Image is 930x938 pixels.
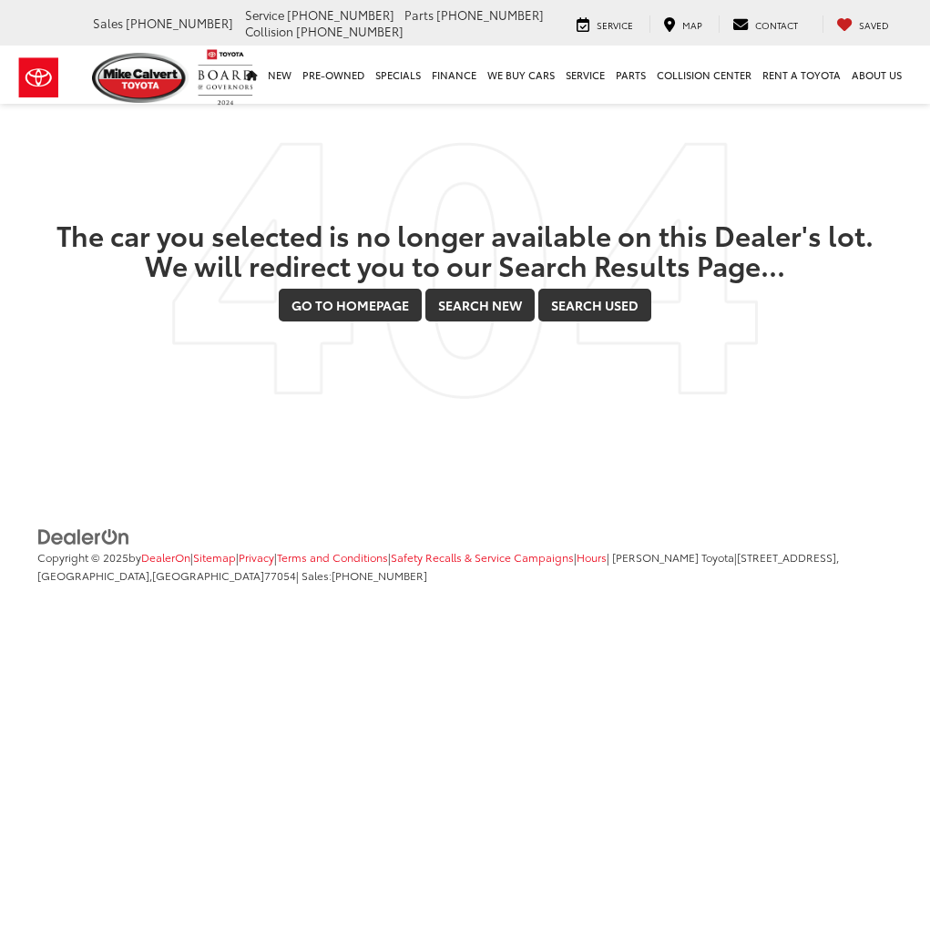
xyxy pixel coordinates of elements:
[682,18,702,32] span: Map
[651,46,757,104] a: Collision Center
[37,549,128,565] span: Copyright © 2025
[859,18,889,32] span: Saved
[737,549,839,565] span: [STREET_ADDRESS],
[245,23,293,39] span: Collision
[152,567,264,583] span: [GEOGRAPHIC_DATA]
[607,549,734,565] span: | [PERSON_NAME] Toyota
[37,526,130,545] a: DealerOn
[577,549,607,565] a: Hours
[37,567,152,583] span: [GEOGRAPHIC_DATA],
[93,15,123,31] span: Sales
[262,46,297,104] a: New
[755,18,798,32] span: Contact
[332,567,427,583] span: [PHONE_NUMBER]
[823,15,903,33] a: My Saved Vehicles
[436,6,544,23] span: [PHONE_NUMBER]
[296,567,427,583] span: | Sales:
[37,527,130,547] img: DealerOn
[563,15,647,33] a: Service
[391,549,574,565] a: Safety Recalls & Service Campaigns, Opens in a new tab
[128,549,190,565] span: by
[370,46,426,104] a: Specials
[287,6,394,23] span: [PHONE_NUMBER]
[92,53,189,103] img: Mike Calvert Toyota
[574,549,607,565] span: |
[719,15,812,33] a: Contact
[297,46,370,104] a: Pre-Owned
[649,15,716,33] a: Map
[277,549,388,565] a: Terms and Conditions
[245,6,284,23] span: Service
[610,46,651,104] a: Parts
[757,46,846,104] a: Rent a Toyota
[193,549,236,565] a: Sitemap
[239,549,274,565] a: Privacy
[264,567,296,583] span: 77054
[846,46,907,104] a: About Us
[141,549,190,565] a: DealerOn Home Page
[538,289,651,321] a: Search Used
[240,46,262,104] a: Home
[274,549,388,565] span: |
[126,15,233,31] span: [PHONE_NUMBER]
[404,6,434,23] span: Parts
[296,23,404,39] span: [PHONE_NUMBER]
[236,549,274,565] span: |
[388,549,574,565] span: |
[37,219,894,280] h2: The car you selected is no longer available on this Dealer's lot. We will redirect you to our Sea...
[560,46,610,104] a: Service
[190,549,236,565] span: |
[425,289,535,321] a: Search New
[482,46,560,104] a: WE BUY CARS
[5,48,73,107] img: Toyota
[426,46,482,104] a: Finance
[597,18,633,32] span: Service
[279,289,422,321] a: Go to Homepage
